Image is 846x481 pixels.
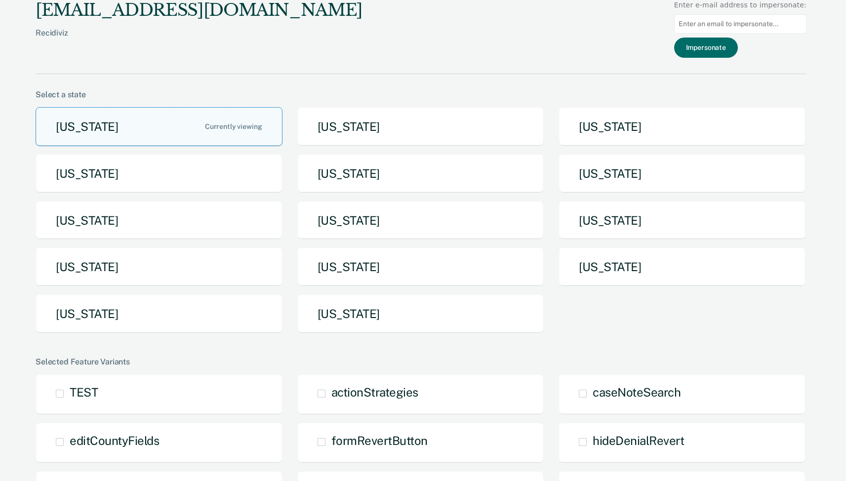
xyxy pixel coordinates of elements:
[36,357,806,366] div: Selected Feature Variants
[331,385,418,399] span: actionStrategies
[674,14,806,34] input: Enter an email to impersonate...
[297,201,544,240] button: [US_STATE]
[70,434,159,447] span: editCountyFields
[559,247,806,286] button: [US_STATE]
[70,385,98,399] span: TEST
[36,90,806,99] div: Select a state
[593,385,681,399] span: caseNoteSearch
[559,154,806,193] button: [US_STATE]
[36,28,363,53] div: Recidiviz
[559,201,806,240] button: [US_STATE]
[36,154,282,193] button: [US_STATE]
[36,107,282,146] button: [US_STATE]
[36,201,282,240] button: [US_STATE]
[297,107,544,146] button: [US_STATE]
[331,434,428,447] span: formRevertButton
[36,294,282,333] button: [US_STATE]
[559,107,806,146] button: [US_STATE]
[593,434,684,447] span: hideDenialRevert
[297,294,544,333] button: [US_STATE]
[297,247,544,286] button: [US_STATE]
[674,38,738,58] button: Impersonate
[297,154,544,193] button: [US_STATE]
[36,247,282,286] button: [US_STATE]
